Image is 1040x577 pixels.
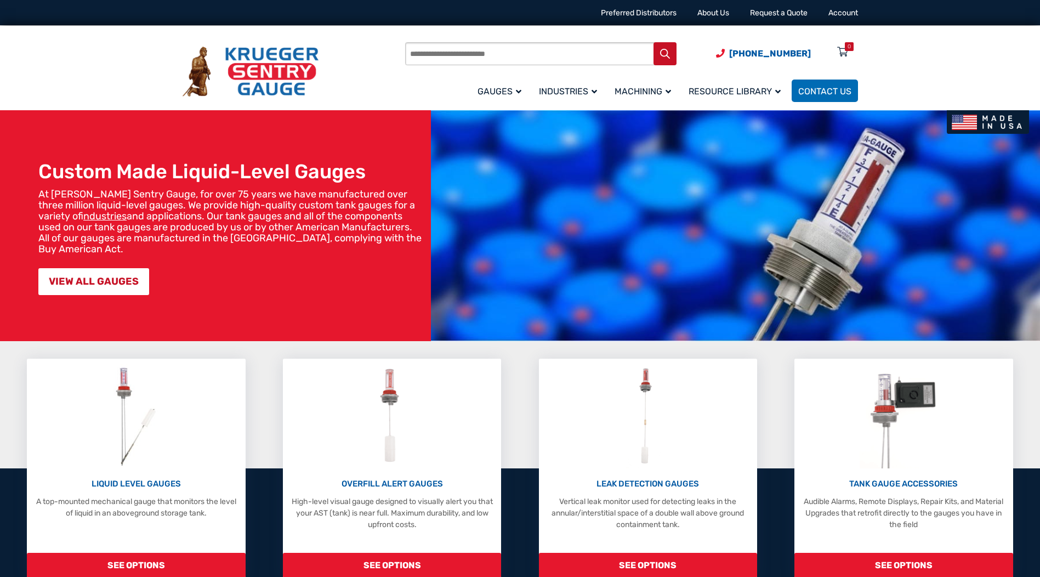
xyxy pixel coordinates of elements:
p: Vertical leak monitor used for detecting leaks in the annular/interstitial space of a double wall... [544,496,752,530]
img: Liquid Level Gauges [107,364,165,468]
img: Overfill Alert Gauges [368,364,417,468]
span: Machining [615,86,671,97]
a: Industries [532,78,608,104]
span: [PHONE_NUMBER] [729,48,811,59]
img: Tank Gauge Accessories [860,364,948,468]
p: High-level visual gauge designed to visually alert you that your AST (tank) is near full. Maximum... [288,496,496,530]
p: LIQUID LEVEL GAUGES [32,478,240,490]
div: 0 [848,42,851,51]
a: Request a Quote [750,8,808,18]
img: Made In USA [947,110,1029,134]
a: Gauges [471,78,532,104]
a: Phone Number (920) 434-8860 [716,47,811,60]
h1: Custom Made Liquid-Level Gauges [38,160,425,183]
span: Industries [539,86,597,97]
a: About Us [697,8,729,18]
p: Audible Alarms, Remote Displays, Repair Kits, and Material Upgrades that retrofit directly to the... [800,496,1007,530]
img: Leak Detection Gauges [626,364,669,468]
p: OVERFILL ALERT GAUGES [288,478,496,490]
span: Resource Library [689,86,781,97]
a: Contact Us [792,80,858,102]
p: A top-mounted mechanical gauge that monitors the level of liquid in an aboveground storage tank. [32,496,240,519]
a: Preferred Distributors [601,8,677,18]
p: TANK GAUGE ACCESSORIES [800,478,1007,490]
img: Krueger Sentry Gauge [183,47,319,97]
a: Machining [608,78,682,104]
p: LEAK DETECTION GAUGES [544,478,752,490]
p: At [PERSON_NAME] Sentry Gauge, for over 75 years we have manufactured over three million liquid-l... [38,189,425,254]
span: Contact Us [798,86,851,97]
span: Gauges [478,86,521,97]
a: VIEW ALL GAUGES [38,268,149,295]
a: Resource Library [682,78,792,104]
a: industries [83,210,127,222]
a: Account [828,8,858,18]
